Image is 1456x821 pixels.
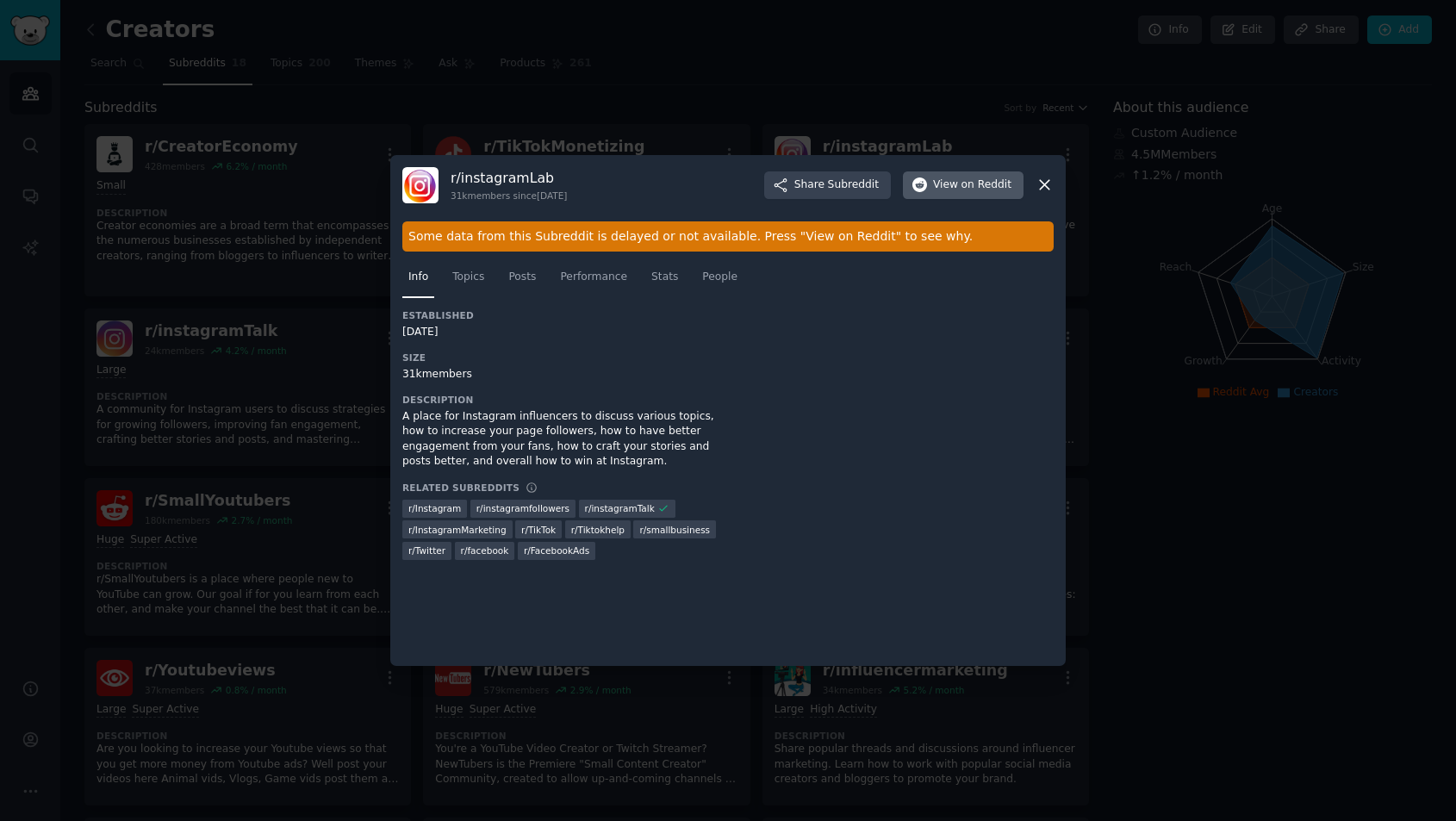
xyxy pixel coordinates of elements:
[408,544,445,557] span: r/ Twitter
[451,169,567,187] h3: r/ instagramLab
[560,270,627,285] span: Performance
[408,270,428,285] span: Info
[476,502,569,514] span: r/ instagramfollowers
[408,524,507,536] span: r/ InstagramMarketing
[571,524,625,536] span: r/ Tiktokhelp
[508,270,536,285] span: Posts
[828,177,879,193] span: Subreddit
[402,367,728,383] div: 31k members
[933,177,1011,193] span: View
[402,221,1054,252] div: Some data from this Subreddit is delayed or not available. Press "View on Reddit" to see why.
[402,309,728,321] h3: Established
[402,264,434,299] a: Info
[554,264,633,299] a: Performance
[696,264,744,299] a: People
[764,171,891,199] button: ShareSubreddit
[402,167,439,203] img: instagramLab
[402,394,728,406] h3: Description
[651,270,678,285] span: Stats
[502,264,542,299] a: Posts
[452,270,484,285] span: Topics
[461,544,509,557] span: r/ facebook
[402,482,520,494] h3: Related Subreddits
[521,524,556,536] span: r/ TikTok
[903,171,1024,199] button: Viewon Reddit
[645,264,684,299] a: Stats
[639,524,710,536] span: r/ smallbusiness
[402,351,728,364] h3: Size
[408,502,461,514] span: r/ Instagram
[402,325,728,340] div: [DATE]
[524,544,589,557] span: r/ FacebookAds
[446,264,490,299] a: Topics
[961,177,1011,193] span: on Reddit
[702,270,737,285] span: People
[794,177,879,193] span: Share
[585,502,655,514] span: r/ instagramTalk
[402,409,728,470] div: A place for Instagram influencers to discuss various topics, how to increase your page followers,...
[451,190,567,202] div: 31k members since [DATE]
